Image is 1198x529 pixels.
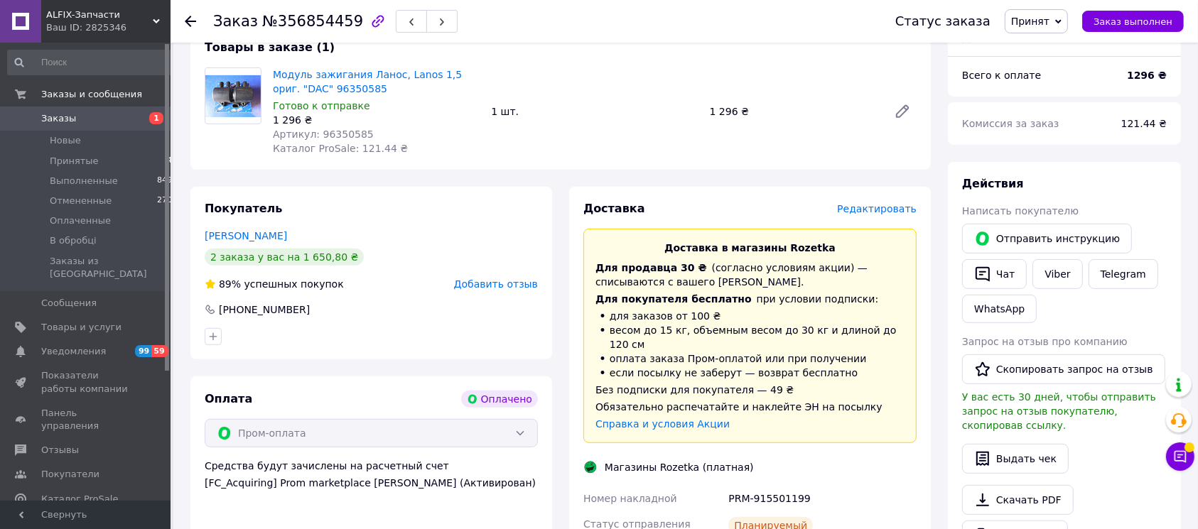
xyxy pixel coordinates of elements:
[262,13,363,30] span: №356854459
[962,391,1156,431] span: У вас есть 30 дней, чтобы отправить запрос на отзыв покупателю, скопировав ссылку.
[273,129,374,140] span: Артикул: 96350585
[895,14,991,28] div: Статус заказа
[595,351,905,366] li: оплата заказа Пром-оплатой или при получении
[217,302,311,317] div: [PHONE_NUMBER]
[1011,16,1049,27] span: Принят
[725,486,919,511] div: PRM-915501199
[41,112,76,125] span: Заказы
[50,214,111,227] span: Оплаченные
[962,118,1059,129] span: Комиссия за заказ
[962,259,1027,289] button: Чат
[595,262,707,273] span: Для продавца 30 ₴
[41,444,79,457] span: Отзывы
[1166,442,1194,471] button: Чат с покупателем
[213,13,258,30] span: Заказ
[962,295,1037,323] a: WhatsApp
[205,277,344,291] div: успешных покупок
[205,40,335,54] span: Товары в заказе (1)
[185,14,196,28] div: Вернуться назад
[205,202,282,215] span: Покупатель
[1089,259,1158,289] a: Telegram
[273,113,480,127] div: 1 296 ₴
[595,293,752,305] span: Для покупателя бесплатно
[1094,16,1172,27] span: Заказ выполнен
[41,493,118,506] span: Каталог ProSale
[461,391,538,408] div: Оплачено
[50,234,97,247] span: В обробці
[149,112,163,124] span: 1
[157,195,177,207] span: 2702
[888,97,917,126] a: Редактировать
[595,323,905,351] li: весом до 15 кг, объемным весом до 30 кг и длиной до 120 см
[583,493,677,504] span: Номер накладной
[595,309,905,323] li: для заказов от 100 ₴
[1127,70,1167,81] b: 1296 ₴
[1121,118,1167,129] span: 121.44 ₴
[46,9,153,21] span: ALFIX-Запчасти
[219,278,241,290] span: 89%
[50,255,172,280] span: Заказы из [GEOGRAPHIC_DATA]
[205,392,252,405] span: Оплата
[485,102,703,121] div: 1 шт.
[205,249,364,266] div: 2 заказа у вас на 1 650,80 ₴
[962,70,1041,81] span: Всего к оплате
[41,321,122,334] span: Товары и услуги
[135,345,151,357] span: 99
[595,418,730,430] a: Справка и условия Акции
[7,50,178,75] input: Поиск
[601,460,757,474] div: Магазины Rozetka (платная)
[962,205,1079,217] span: Написать покупателю
[41,468,99,481] span: Покупатели
[962,177,1024,190] span: Действия
[50,175,118,187] span: Выполненные
[704,102,883,121] div: 1 296 ₴
[205,75,261,117] img: Модуль зажигания Ланос, Lanos 1,5 ориг. "DAC" 96350585
[595,400,905,414] div: Обязательно распечатайте и наклейте ЭН на посылку
[205,459,538,490] div: Средства будут зачислены на расчетный счет
[962,444,1069,474] button: Выдать чек
[41,407,131,432] span: Панель управления
[595,292,905,306] div: при условии подписки:
[273,69,462,94] a: Модуль зажигания Ланос, Lanos 1,5 ориг. "DAC" 96350585
[151,345,168,357] span: 59
[50,155,99,168] span: Принятые
[1032,259,1082,289] a: Viber
[273,143,408,154] span: Каталог ProSale: 121.44 ₴
[50,195,112,207] span: Отмененные
[664,242,836,253] span: Доставка в магазины Rozetka
[595,261,905,289] div: (согласно условиям акции) — списываются с вашего [PERSON_NAME].
[205,230,287,241] a: [PERSON_NAME]
[595,366,905,380] li: если посылку не заберут — возврат бесплатно
[837,203,917,214] span: Редактировать
[962,354,1165,384] button: Скопировать запрос на отзыв
[962,336,1128,347] span: Запрос на отзыв про компанию
[157,175,177,187] span: 8499
[41,345,106,358] span: Уведомления
[454,278,538,290] span: Добавить отзыв
[205,476,538,490] div: [FC_Acquiring] Prom marketplace [PERSON_NAME] (Активирован)
[50,134,81,147] span: Новые
[46,21,171,34] div: Ваш ID: 2825346
[595,383,905,397] div: Без подписки для покупателя — 49 ₴
[1082,11,1184,32] button: Заказ выполнен
[41,369,131,395] span: Показатели работы компании
[273,100,370,111] span: Готово к отправке
[41,297,97,310] span: Сообщения
[962,485,1074,515] a: Скачать PDF
[583,202,645,215] span: Доставка
[41,88,142,101] span: Заказы и сообщения
[962,224,1132,253] button: Отправить инструкцию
